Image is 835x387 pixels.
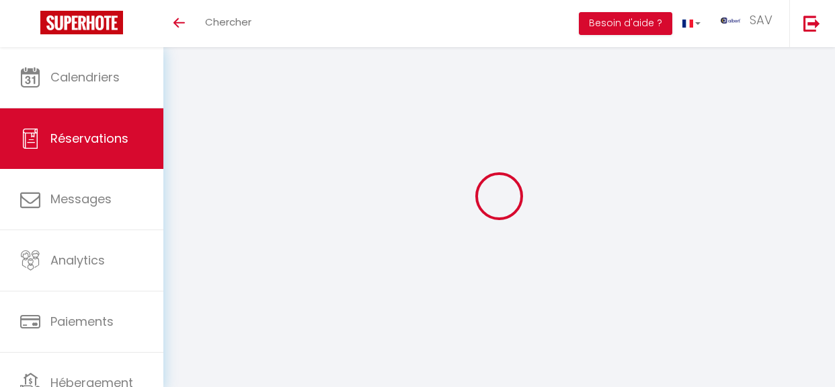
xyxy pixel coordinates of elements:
span: SAV [750,11,772,28]
span: Messages [50,190,112,207]
span: Analytics [50,252,105,269]
img: logout [803,15,820,32]
span: Calendriers [50,69,120,85]
span: Chercher [205,15,251,29]
span: Réservations [50,130,128,147]
span: Paiements [50,313,114,330]
img: ... [721,17,741,24]
button: Besoin d'aide ? [579,12,672,35]
img: Super Booking [40,11,123,34]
